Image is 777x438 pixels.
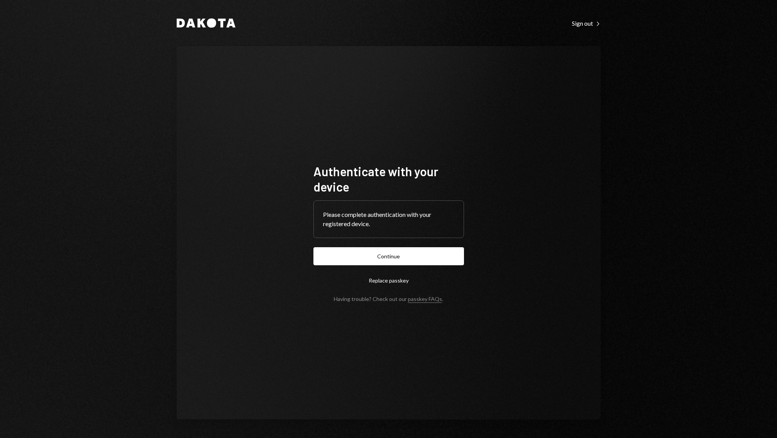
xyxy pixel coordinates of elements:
[334,296,443,302] div: Having trouble? Check out our .
[313,247,464,265] button: Continue
[313,271,464,289] button: Replace passkey
[313,164,464,194] h1: Authenticate with your device
[572,19,601,27] a: Sign out
[408,296,442,303] a: passkey FAQs
[323,210,454,228] div: Please complete authentication with your registered device.
[572,20,601,27] div: Sign out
